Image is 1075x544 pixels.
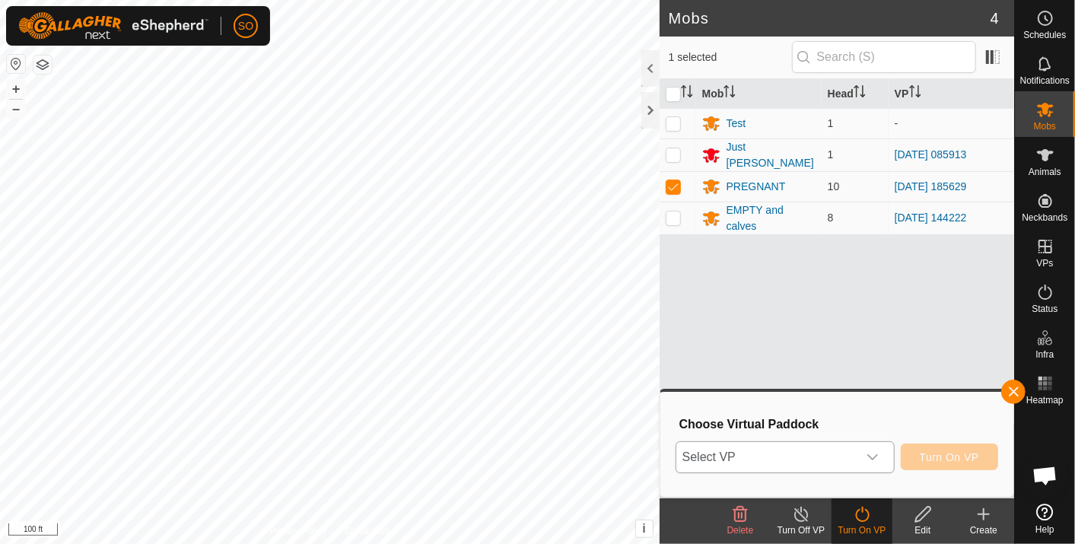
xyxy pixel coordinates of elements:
[1026,396,1064,405] span: Heatmap
[828,148,834,161] span: 1
[727,202,816,234] div: EMPTY and calves
[642,522,645,535] span: i
[696,79,822,109] th: Mob
[1035,525,1054,534] span: Help
[1029,167,1061,177] span: Animals
[895,148,967,161] a: [DATE] 085913
[1022,213,1067,222] span: Neckbands
[771,523,832,537] div: Turn Off VP
[953,523,1014,537] div: Create
[828,180,840,192] span: 10
[1036,259,1053,268] span: VPs
[727,116,746,132] div: Test
[828,212,834,224] span: 8
[724,87,736,100] p-sorticon: Activate to sort
[854,87,866,100] p-sorticon: Activate to sort
[1034,122,1056,131] span: Mobs
[832,523,892,537] div: Turn On VP
[7,100,25,118] button: –
[681,87,693,100] p-sorticon: Activate to sort
[1035,350,1054,359] span: Infra
[901,444,998,470] button: Turn On VP
[909,87,921,100] p-sorticon: Activate to sort
[792,41,976,73] input: Search (S)
[676,442,857,472] span: Select VP
[889,108,1014,138] td: -
[727,179,786,195] div: PREGNANT
[920,451,979,463] span: Turn On VP
[669,49,792,65] span: 1 selected
[636,520,653,537] button: i
[238,18,253,34] span: SO
[1020,76,1070,85] span: Notifications
[727,139,816,171] div: Just [PERSON_NAME]
[895,180,967,192] a: [DATE] 185629
[1015,498,1075,540] a: Help
[345,524,390,538] a: Contact Us
[857,442,888,472] div: dropdown trigger
[1023,453,1068,498] a: Open chat
[991,7,999,30] span: 4
[7,55,25,73] button: Reset Map
[1023,30,1066,40] span: Schedules
[828,117,834,129] span: 1
[669,9,991,27] h2: Mobs
[269,524,326,538] a: Privacy Policy
[7,80,25,98] button: +
[1032,304,1058,313] span: Status
[822,79,889,109] th: Head
[892,523,953,537] div: Edit
[727,525,754,536] span: Delete
[889,79,1014,109] th: VP
[895,212,967,224] a: [DATE] 144222
[679,417,998,431] h3: Choose Virtual Paddock
[33,56,52,74] button: Map Layers
[18,12,208,40] img: Gallagher Logo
